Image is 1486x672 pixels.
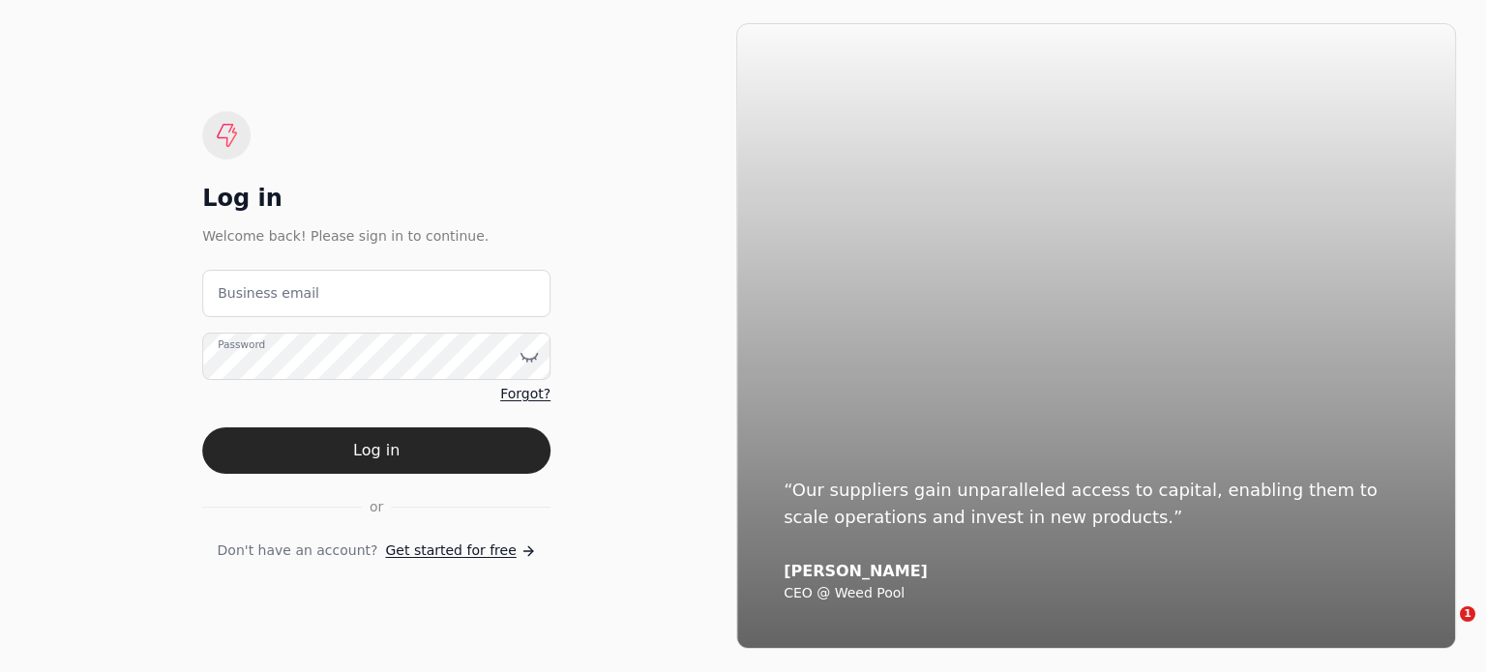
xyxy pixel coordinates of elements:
iframe: Intercom live chat [1420,606,1467,653]
span: Get started for free [385,541,516,561]
button: Log in [202,427,550,474]
span: Don't have an account? [218,541,378,561]
div: CEO @ Weed Pool [784,585,1409,602]
div: “Our suppliers gain unparalleled access to capital, enabling them to scale operations and invest ... [784,477,1409,531]
a: Forgot? [500,384,550,404]
div: [PERSON_NAME] [784,562,1409,581]
label: Password [218,337,265,353]
label: Business email [218,283,319,304]
span: 1 [1460,606,1475,622]
div: Log in [202,183,550,214]
span: or [370,497,383,517]
a: Get started for free [385,541,535,561]
div: Welcome back! Please sign in to continue. [202,225,550,247]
